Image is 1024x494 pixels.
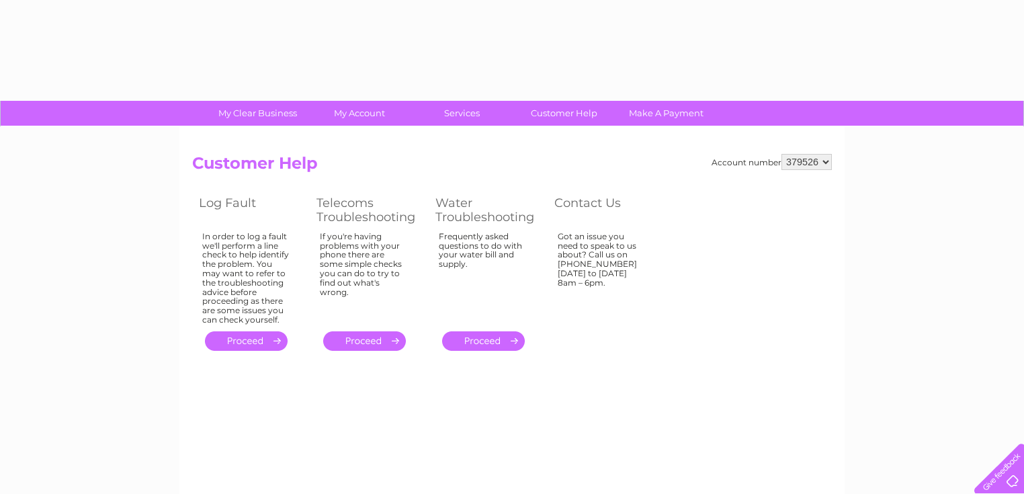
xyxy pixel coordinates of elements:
th: Telecoms Troubleshooting [310,192,429,228]
h2: Customer Help [192,154,832,179]
a: Make A Payment [611,101,722,126]
div: Frequently asked questions to do with your water bill and supply. [439,232,527,319]
a: My Account [304,101,415,126]
th: Water Troubleshooting [429,192,548,228]
th: Contact Us [548,192,665,228]
a: . [442,331,525,351]
a: My Clear Business [202,101,313,126]
th: Log Fault [192,192,310,228]
a: Customer Help [509,101,620,126]
a: . [323,331,406,351]
div: Got an issue you need to speak to us about? Call us on [PHONE_NUMBER] [DATE] to [DATE] 8am – 6pm. [558,232,645,319]
div: If you're having problems with your phone there are some simple checks you can do to try to find ... [320,232,409,319]
a: . [205,331,288,351]
div: In order to log a fault we'll perform a line check to help identify the problem. You may want to ... [202,232,290,325]
a: Services [407,101,517,126]
div: Account number [712,154,832,170]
